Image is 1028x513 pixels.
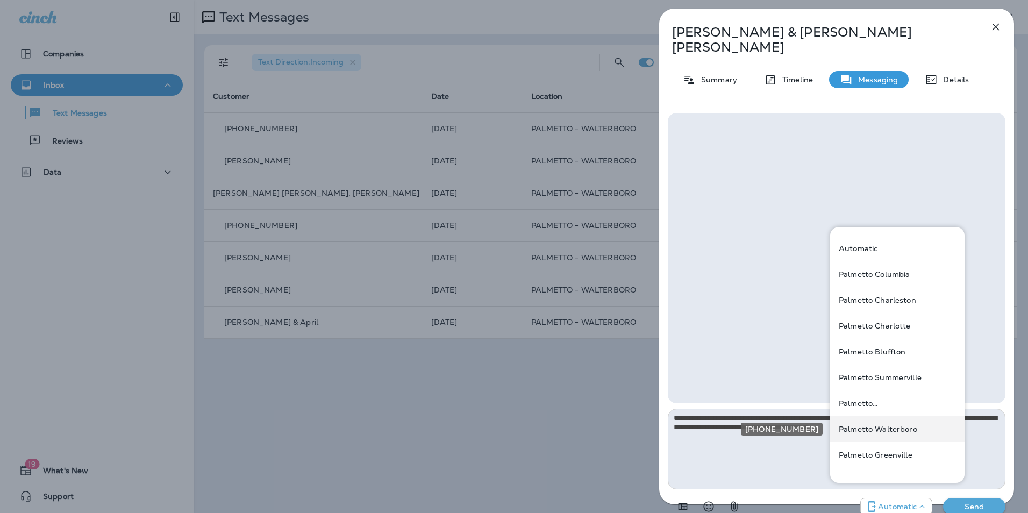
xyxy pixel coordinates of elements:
[830,442,965,468] div: +1 (864) 385-1074
[830,390,965,416] div: +1 (843) 353-4625
[839,451,912,459] p: Palmetto Greenville
[830,313,965,339] div: +1 (704) 307-2477
[878,502,917,511] p: Automatic
[839,270,910,279] p: Palmetto Columbia
[839,425,917,433] p: Palmetto Walterboro
[839,244,877,253] p: Automatic
[839,347,905,356] p: Palmetto Bluffton
[741,423,823,436] div: [PHONE_NUMBER]
[696,75,737,84] p: Summary
[830,339,965,365] div: +1 (843) 604-3631
[830,287,965,313] div: +1 (843) 277-8322
[853,75,898,84] p: Messaging
[839,296,916,304] p: Palmetto Charleston
[830,365,965,390] div: +1 (843) 594-2691
[830,416,965,442] div: +1 (843) 549-4955
[839,399,956,408] p: Palmetto [GEOGRAPHIC_DATA]
[777,75,813,84] p: Timeline
[938,75,969,84] p: Details
[839,322,911,330] p: Palmetto Charlotte
[952,502,997,511] p: Send
[672,25,966,55] p: [PERSON_NAME] & [PERSON_NAME] [PERSON_NAME]
[839,373,922,382] p: Palmetto Summerville
[830,261,965,287] div: +1 (803) 233-5290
